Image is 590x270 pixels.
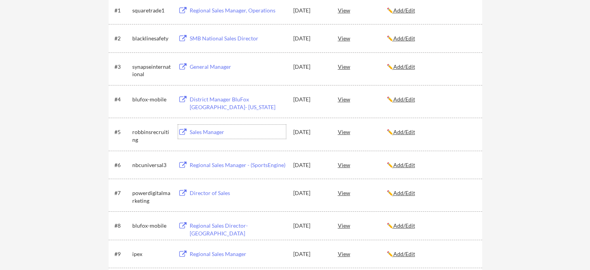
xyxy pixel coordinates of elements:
[393,129,415,135] u: Add/Edit
[190,161,286,169] div: Regional Sales Manager - (SportsEngine)
[338,92,387,106] div: View
[338,125,387,139] div: View
[132,189,171,204] div: powerdigitalmarketing
[293,63,327,71] div: [DATE]
[132,250,171,258] div: ipex
[338,59,387,73] div: View
[114,35,130,42] div: #2
[114,161,130,169] div: #6
[190,63,286,71] div: General Manager
[293,189,327,197] div: [DATE]
[338,3,387,17] div: View
[387,189,475,197] div: ✏️
[387,96,475,103] div: ✏️
[190,7,286,14] div: Regional Sales Manager, Operations
[393,190,415,196] u: Add/Edit
[293,35,327,42] div: [DATE]
[387,35,475,42] div: ✏️
[393,251,415,257] u: Add/Edit
[387,250,475,258] div: ✏️
[132,7,171,14] div: squaretrade1
[293,222,327,230] div: [DATE]
[114,250,130,258] div: #9
[393,96,415,103] u: Add/Edit
[190,35,286,42] div: SMB National Sales Director
[393,35,415,42] u: Add/Edit
[132,161,171,169] div: nbcuniversal3
[190,250,286,258] div: Regional Sales Manager
[387,161,475,169] div: ✏️
[190,96,286,111] div: District Manager BluFox [GEOGRAPHIC_DATA]- [US_STATE]
[132,222,171,230] div: blufox-mobile
[132,96,171,103] div: blufox-mobile
[114,189,130,197] div: #7
[293,96,327,103] div: [DATE]
[338,247,387,261] div: View
[393,222,415,229] u: Add/Edit
[393,162,415,168] u: Add/Edit
[114,96,130,103] div: #4
[293,7,327,14] div: [DATE]
[293,161,327,169] div: [DATE]
[114,7,130,14] div: #1
[114,222,130,230] div: #8
[387,128,475,136] div: ✏️
[338,186,387,200] div: View
[338,31,387,45] div: View
[393,63,415,70] u: Add/Edit
[338,158,387,172] div: View
[387,7,475,14] div: ✏️
[190,189,286,197] div: Director of Sales
[190,128,286,136] div: Sales Manager
[114,128,130,136] div: #5
[387,63,475,71] div: ✏️
[338,218,387,232] div: View
[387,222,475,230] div: ✏️
[190,222,286,237] div: Regional Sales Director- [GEOGRAPHIC_DATA]
[393,7,415,14] u: Add/Edit
[132,63,171,78] div: synapseinternational
[132,35,171,42] div: blacklinesafety
[114,63,130,71] div: #3
[132,128,171,143] div: robbinsrecruiting
[293,128,327,136] div: [DATE]
[293,250,327,258] div: [DATE]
